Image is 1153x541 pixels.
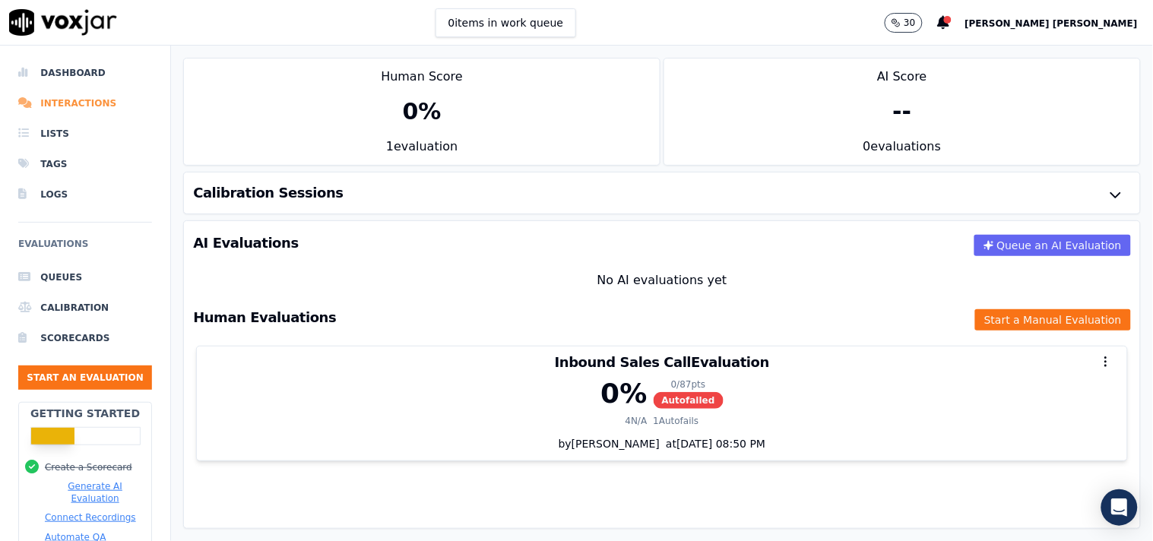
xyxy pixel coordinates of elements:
button: [PERSON_NAME] [PERSON_NAME] [965,14,1153,32]
span: Autofailed [654,392,724,409]
div: at [DATE] 08:50 PM [660,436,765,451]
span: [PERSON_NAME] [PERSON_NAME] [965,18,1138,29]
img: voxjar logo [9,9,117,36]
a: Dashboard [18,58,152,88]
button: Start an Evaluation [18,365,152,390]
button: Generate AI Evaluation [45,480,145,505]
div: 4 N/A [626,415,648,427]
a: Queues [18,262,152,293]
div: AI Score [664,59,1140,86]
p: 30 [904,17,915,29]
h2: Getting Started [30,406,140,421]
a: Interactions [18,88,152,119]
button: Connect Recordings [45,511,136,524]
h3: Human Evaluations [193,311,336,324]
a: Calibration [18,293,152,323]
h3: AI Evaluations [193,236,299,250]
a: Logs [18,179,152,210]
div: Open Intercom Messenger [1101,489,1138,526]
div: 1 evaluation [184,138,660,165]
a: Tags [18,149,152,179]
div: 0 % [403,98,442,125]
button: Queue an AI Evaluation [974,235,1131,256]
div: 0 evaluation s [664,138,1140,165]
button: 30 [885,13,937,33]
a: Lists [18,119,152,149]
button: Create a Scorecard [45,461,132,473]
button: 30 [885,13,922,33]
div: by [PERSON_NAME] [197,436,1127,460]
div: 1 Autofails [654,415,699,427]
button: Start a Manual Evaluation [975,309,1131,331]
a: Scorecards [18,323,152,353]
h3: Calibration Sessions [193,186,344,200]
div: No AI evaluations yet [196,271,1128,289]
div: 0 % [601,378,648,409]
div: Human Score [184,59,660,86]
div: 0 / 87 pts [654,378,724,391]
button: 0items in work queue [436,8,577,37]
div: -- [893,98,912,125]
h6: Evaluations [18,235,152,262]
